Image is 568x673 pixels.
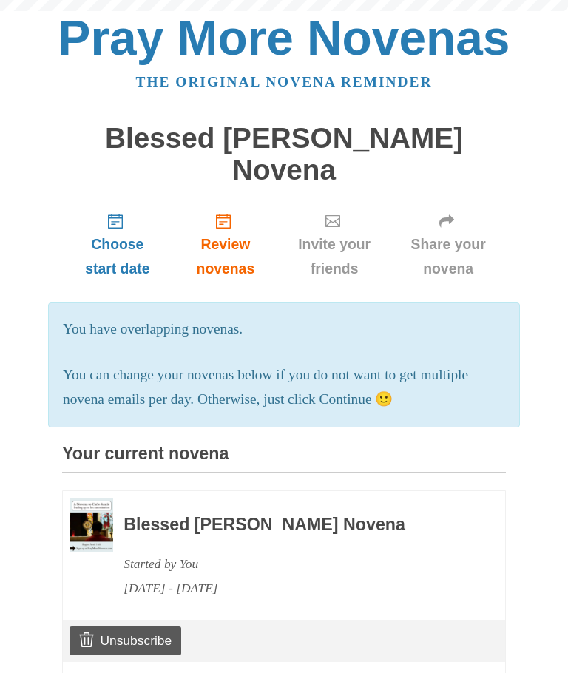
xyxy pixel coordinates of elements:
[63,363,505,412] p: You can change your novenas below if you do not want to get multiple novena emails per day. Other...
[136,74,433,89] a: The original novena reminder
[293,232,376,281] span: Invite your friends
[62,444,506,473] h3: Your current novena
[124,576,465,601] div: [DATE] - [DATE]
[77,232,158,281] span: Choose start date
[405,232,491,281] span: Share your novena
[188,232,263,281] span: Review novenas
[62,123,506,186] h1: Blessed [PERSON_NAME] Novena
[124,552,465,576] div: Started by You
[62,200,173,288] a: Choose start date
[173,200,278,288] a: Review novenas
[70,498,113,552] img: Novena image
[390,200,506,288] a: Share your novena
[70,626,181,655] a: Unsubscribe
[58,10,510,65] a: Pray More Novenas
[124,515,465,535] h3: Blessed [PERSON_NAME] Novena
[278,200,390,288] a: Invite your friends
[63,317,505,342] p: You have overlapping novenas.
